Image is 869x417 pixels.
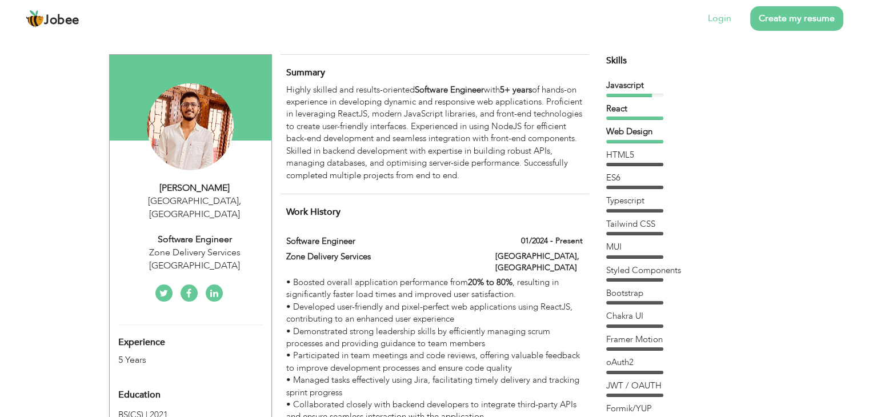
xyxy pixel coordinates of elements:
[606,380,749,392] div: JWT / OAUTH
[606,103,749,115] div: React
[118,182,271,195] div: [PERSON_NAME]
[118,338,165,348] span: Experience
[118,246,271,272] div: Zone Delivery Services [GEOGRAPHIC_DATA]
[26,10,44,28] img: jobee.io
[606,126,749,138] div: Web Design
[415,84,484,95] strong: Software Engineer
[606,218,749,230] div: Tailwind CSS
[500,84,532,95] strong: 5+ years
[606,334,749,346] div: Framer Motion
[468,276,512,288] strong: 20% to 80%
[118,354,236,367] div: 5 Years
[495,251,583,274] label: [GEOGRAPHIC_DATA], [GEOGRAPHIC_DATA]
[286,206,341,218] span: Work History
[606,356,749,368] div: oAuth2
[286,235,478,247] label: Software Engineer
[606,264,749,276] div: Styled Components
[44,14,79,27] span: Jobee
[118,390,161,400] span: Education
[606,241,749,253] div: MUI
[708,12,731,25] a: Login
[239,195,241,207] span: ,
[606,195,749,207] div: Typescript
[606,403,749,415] div: Formik/YUP
[118,233,271,246] div: Software Engineer
[286,84,582,182] div: Highly skilled and results-oriented with of hands-on experience in developing dynamic and respons...
[286,251,478,263] label: Zone Delivery Services
[606,287,749,299] div: Bootstrap
[26,10,79,28] a: Jobee
[606,149,749,161] div: HTML5
[606,54,627,67] span: Skills
[286,66,325,79] span: Summary
[606,172,749,184] div: ES6
[606,310,749,322] div: Chakra UI
[606,79,749,91] div: Javascript
[750,6,843,31] a: Create my resume
[521,235,583,247] label: 01/2024 - Present
[118,195,271,221] div: [GEOGRAPHIC_DATA] [GEOGRAPHIC_DATA]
